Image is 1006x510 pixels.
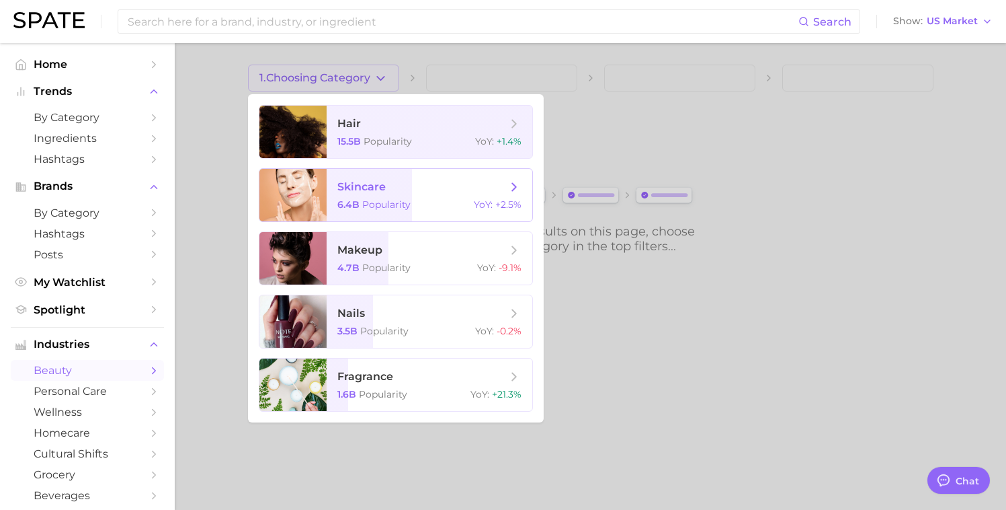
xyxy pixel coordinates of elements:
button: Trends [11,81,164,102]
a: Ingredients [11,128,164,149]
a: Hashtags [11,223,164,244]
span: 3.5b [337,325,358,337]
span: 15.5b [337,135,361,147]
span: +21.3% [492,388,521,400]
span: Home [34,58,141,71]
a: Spotlight [11,299,164,320]
span: -0.2% [497,325,521,337]
a: homecare [11,423,164,443]
span: beverages [34,489,141,502]
span: 4.7b [337,262,360,274]
span: makeup [337,244,382,256]
span: Trends [34,85,141,98]
a: Home [11,54,164,75]
a: personal care [11,381,164,402]
a: beverages [11,485,164,506]
span: Popularity [364,135,412,147]
a: Hashtags [11,149,164,170]
span: cultural shifts [34,447,141,460]
span: +2.5% [495,198,521,211]
span: +1.4% [497,135,521,147]
span: YoY : [477,262,496,274]
span: YoY : [470,388,489,400]
span: wellness [34,406,141,418]
button: ShowUS Market [890,13,996,30]
ul: 1.Choosing Category [248,94,544,423]
span: personal care [34,385,141,398]
span: Hashtags [34,227,141,240]
input: Search here for a brand, industry, or ingredient [126,10,798,33]
span: Brands [34,180,141,192]
span: Popularity [360,325,409,337]
span: 1.6b [337,388,356,400]
span: YoY : [475,325,494,337]
span: nails [337,307,365,320]
span: Popularity [362,262,411,274]
span: US Market [927,17,978,25]
span: Popularity [362,198,411,211]
a: grocery [11,464,164,485]
span: Posts [34,248,141,261]
a: by Category [11,107,164,128]
span: Hashtags [34,153,141,166]
span: Show [893,17,923,25]
span: Ingredients [34,132,141,145]
span: Search [813,15,851,28]
span: grocery [34,468,141,481]
span: Industries [34,338,141,351]
a: Posts [11,244,164,265]
span: beauty [34,364,141,377]
a: wellness [11,402,164,423]
span: Popularity [359,388,407,400]
span: fragrance [337,370,393,383]
span: by Category [34,111,141,124]
span: -9.1% [499,262,521,274]
span: My Watchlist [34,276,141,289]
a: cultural shifts [11,443,164,464]
a: by Category [11,203,164,223]
span: Spotlight [34,303,141,316]
button: Brands [11,176,164,196]
a: My Watchlist [11,272,164,293]
span: 6.4b [337,198,360,211]
span: by Category [34,207,141,219]
span: hair [337,117,361,130]
span: skincare [337,180,386,193]
button: Industries [11,334,164,355]
a: beauty [11,360,164,381]
img: SPATE [13,12,85,28]
span: YoY : [474,198,493,211]
span: homecare [34,427,141,439]
span: YoY : [475,135,494,147]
